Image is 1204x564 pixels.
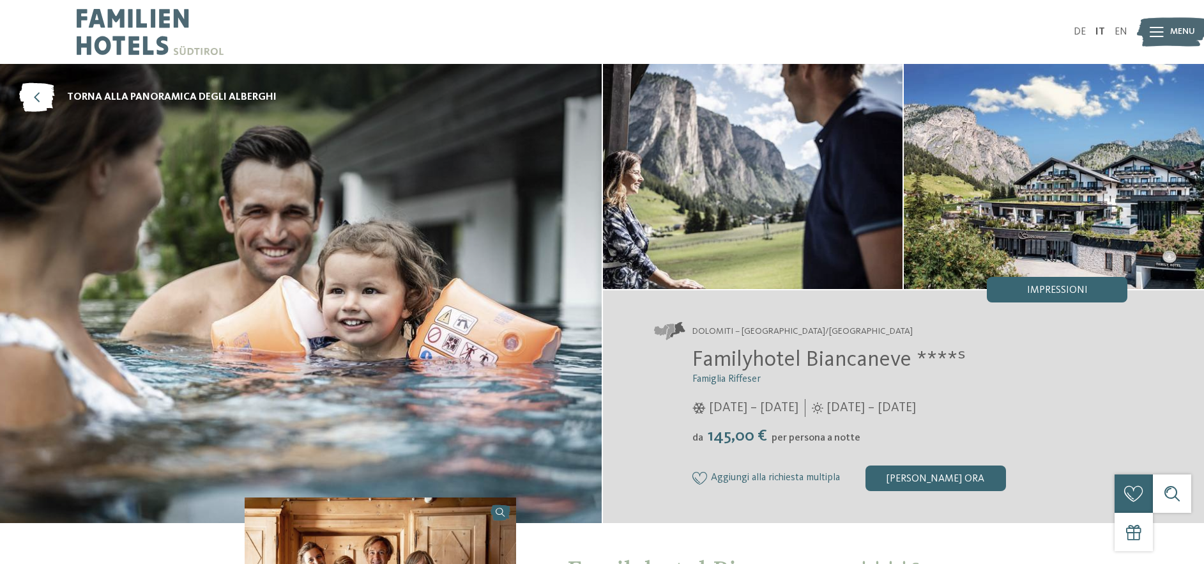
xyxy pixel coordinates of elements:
span: Aggiungi alla richiesta multipla [711,473,840,484]
span: [DATE] – [DATE] [827,399,916,417]
span: Dolomiti – [GEOGRAPHIC_DATA]/[GEOGRAPHIC_DATA] [692,325,913,338]
span: Menu [1170,26,1195,38]
span: per persona a notte [772,433,860,443]
span: torna alla panoramica degli alberghi [67,90,277,104]
a: EN [1115,27,1127,37]
i: Orari d'apertura inverno [692,402,706,414]
img: Il nostro family hotel a Selva: una vacanza da favola [904,64,1204,289]
a: IT [1095,27,1105,37]
span: Impressioni [1027,285,1088,295]
span: da [692,433,703,443]
span: Famiglia Riffeser [692,374,761,384]
a: torna alla panoramica degli alberghi [19,83,277,112]
div: [PERSON_NAME] ora [865,466,1006,491]
span: Familyhotel Biancaneve ****ˢ [692,349,966,371]
i: Orari d'apertura estate [812,402,823,414]
span: [DATE] – [DATE] [709,399,798,417]
img: Il nostro family hotel a Selva: una vacanza da favola [603,64,903,289]
span: 145,00 € [705,428,770,444]
a: DE [1074,27,1086,37]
